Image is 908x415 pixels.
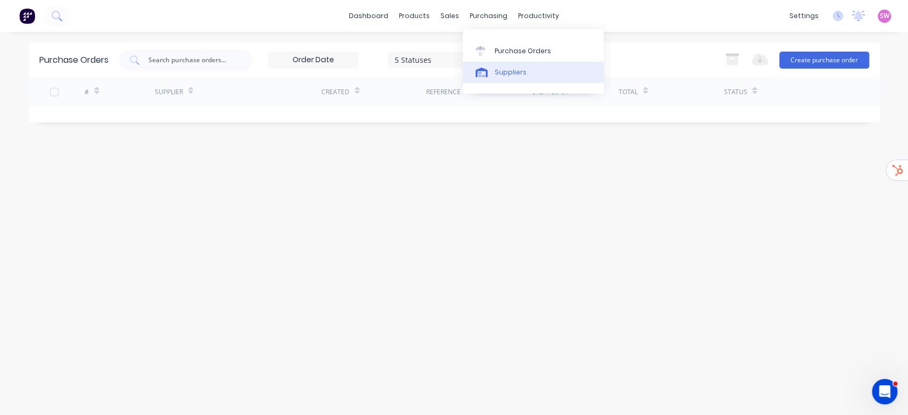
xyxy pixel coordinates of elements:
[513,8,564,24] div: productivity
[344,8,394,24] a: dashboard
[435,8,464,24] div: sales
[85,87,89,97] div: #
[495,46,551,56] div: Purchase Orders
[394,8,435,24] div: products
[463,40,604,61] a: Purchase Orders
[784,8,824,24] div: settings
[880,11,889,21] span: SW
[19,8,35,24] img: Factory
[39,54,109,67] div: Purchase Orders
[464,8,513,24] div: purchasing
[426,87,461,97] div: Reference
[147,55,236,65] input: Search purchase orders...
[495,68,527,77] div: Suppliers
[463,62,604,83] a: Suppliers
[395,54,471,65] div: 5 Statuses
[779,52,869,69] button: Create purchase order
[155,87,183,97] div: Supplier
[872,379,897,404] iframe: Intercom live chat
[321,87,349,97] div: Created
[619,87,638,97] div: Total
[723,87,747,97] div: Status
[269,52,358,68] input: Order Date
